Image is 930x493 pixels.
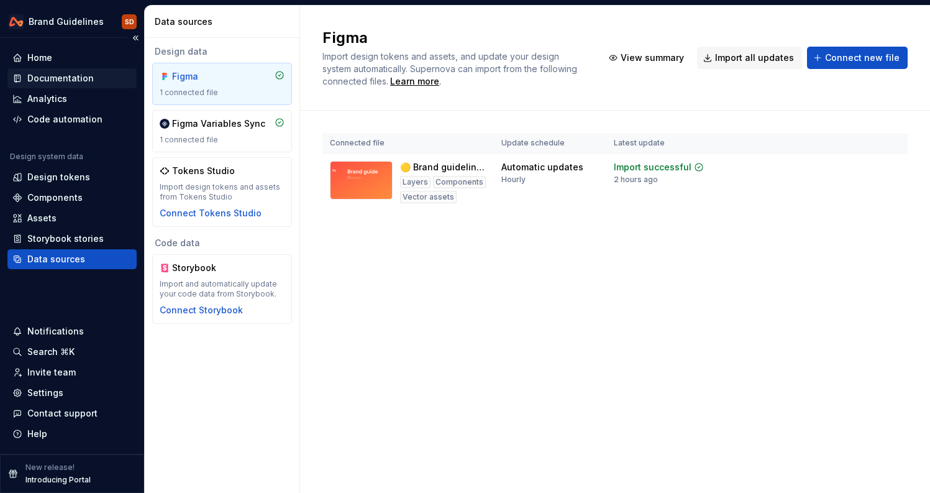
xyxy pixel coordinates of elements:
h2: Figma [322,28,588,48]
p: New release! [25,463,75,472]
button: Connect Tokens Studio [160,207,262,219]
div: Figma [172,70,232,83]
a: Analytics [7,89,137,109]
div: Layers [400,176,431,188]
button: Import all updates [697,47,802,69]
button: Notifications [7,321,137,341]
a: Learn more [390,75,439,88]
div: Contact support [27,407,98,420]
button: Contact support [7,403,137,423]
th: Connected file [322,133,494,154]
div: Components [27,191,83,204]
th: Latest update [606,133,725,154]
button: Connect new file [807,47,908,69]
a: Tokens StudioImport design tokens and assets from Tokens StudioConnect Tokens Studio [152,157,292,227]
a: StorybookImport and automatically update your code data from Storybook.Connect Storybook [152,254,292,324]
div: 1 connected file [160,135,285,145]
div: Brand Guidelines [29,16,104,28]
a: Code automation [7,109,137,129]
p: Introducing Portal [25,475,91,485]
div: Design system data [10,152,83,162]
div: 1 connected file [160,88,285,98]
button: Brand GuidelinesSD [2,8,142,35]
div: Import design tokens and assets from Tokens Studio [160,182,285,202]
div: Design tokens [27,171,90,183]
a: Design tokens [7,167,137,187]
div: 2 hours ago [614,175,658,185]
span: Connect new file [825,52,900,64]
div: Import successful [614,161,691,173]
div: Help [27,428,47,440]
div: Code automation [27,113,103,126]
a: Data sources [7,249,137,269]
div: Tokens Studio [172,165,235,177]
a: Invite team [7,362,137,382]
button: Collapse sidebar [127,29,144,47]
div: Code data [152,237,292,249]
div: Settings [27,387,63,399]
a: Figma1 connected file [152,63,292,105]
span: . [388,77,441,86]
button: View summary [603,47,692,69]
div: Analytics [27,93,67,105]
a: Home [7,48,137,68]
div: Documentation [27,72,94,85]
span: Import all updates [715,52,794,64]
div: Search ⌘K [27,346,75,358]
span: Import design tokens and assets, and update your design system automatically. Supernova can impor... [322,51,580,86]
span: View summary [621,52,684,64]
div: Data sources [27,253,85,265]
th: Update schedule [494,133,606,154]
div: Design data [152,45,292,58]
a: Storybook stories [7,229,137,249]
button: Connect Storybook [160,304,243,316]
div: Notifications [27,325,84,338]
a: Settings [7,383,137,403]
a: Components [7,188,137,208]
div: Assets [27,212,57,224]
div: Figma Variables Sync [172,117,265,130]
a: Documentation [7,68,137,88]
div: SD [125,17,134,27]
div: Storybook stories [27,233,104,245]
div: Invite team [27,366,76,379]
div: Data sources [155,16,294,28]
div: 🟡 Brand guidelines V1.2 [400,161,486,173]
a: Assets [7,208,137,228]
div: Hourly [501,175,526,185]
div: Automatic updates [501,161,583,173]
div: Vector assets [400,191,457,203]
div: Components [433,176,486,188]
div: Import and automatically update your code data from Storybook. [160,279,285,299]
div: Storybook [172,262,232,274]
img: 0733df7c-e17f-4421-95a9-ced236ef1ff0.png [9,14,24,29]
button: Search ⌘K [7,342,137,362]
a: Figma Variables Sync1 connected file [152,110,292,152]
div: Home [27,52,52,64]
button: Help [7,424,137,444]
